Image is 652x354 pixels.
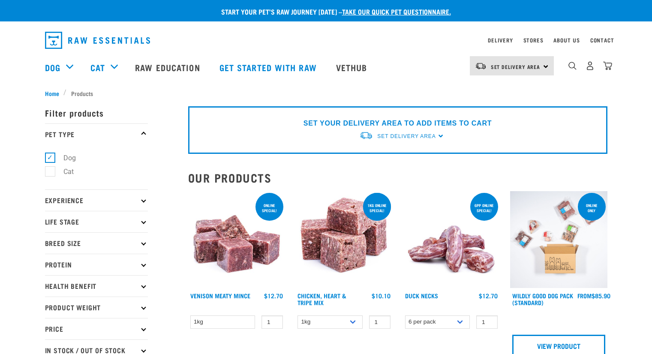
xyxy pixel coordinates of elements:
[45,189,148,211] p: Experience
[190,294,250,297] a: Venison Meaty Mince
[603,61,612,70] img: home-icon@2x.png
[50,166,77,177] label: Cat
[578,199,606,217] div: Online Only
[590,39,614,42] a: Contact
[491,65,541,68] span: Set Delivery Area
[264,292,283,299] div: $12.70
[372,292,391,299] div: $10.10
[45,275,148,297] p: Health Benefit
[479,292,498,299] div: $12.70
[377,133,436,139] span: Set Delivery Area
[38,28,614,52] nav: dropdown navigation
[126,50,210,84] a: Raw Education
[359,131,373,140] img: van-moving.png
[45,318,148,339] p: Price
[488,39,513,42] a: Delivery
[568,62,577,70] img: home-icon-1@2x.png
[577,292,610,299] div: $85.90
[403,191,500,288] img: Pile Of Duck Necks For Pets
[295,191,393,288] img: 1062 Chicken Heart Tripe Mix 01
[553,39,580,42] a: About Us
[523,39,544,42] a: Stores
[328,50,378,84] a: Vethub
[188,171,607,184] h2: Our Products
[90,61,105,74] a: Cat
[50,153,79,163] label: Dog
[405,294,438,297] a: Duck Necks
[45,297,148,318] p: Product Weight
[476,315,498,329] input: 1
[363,199,391,217] div: 1kg online special!
[342,9,451,13] a: take our quick pet questionnaire.
[45,89,607,98] nav: breadcrumbs
[475,62,487,70] img: van-moving.png
[577,294,592,297] span: FROM
[45,89,59,98] span: Home
[45,232,148,254] p: Breed Size
[512,294,573,304] a: Wildly Good Dog Pack (Standard)
[261,315,283,329] input: 1
[188,191,285,288] img: 1117 Venison Meat Mince 01
[586,61,595,70] img: user.png
[470,199,498,217] div: 6pp online special!
[369,315,391,329] input: 1
[45,32,150,49] img: Raw Essentials Logo
[45,61,60,74] a: Dog
[45,211,148,232] p: Life Stage
[45,89,64,98] a: Home
[510,191,607,288] img: Dog 0 2sec
[255,199,283,217] div: ONLINE SPECIAL!
[45,254,148,275] p: Protein
[45,102,148,123] p: Filter products
[297,294,346,304] a: Chicken, Heart & Tripe Mix
[303,118,492,129] p: SET YOUR DELIVERY AREA TO ADD ITEMS TO CART
[45,123,148,145] p: Pet Type
[211,50,328,84] a: Get started with Raw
